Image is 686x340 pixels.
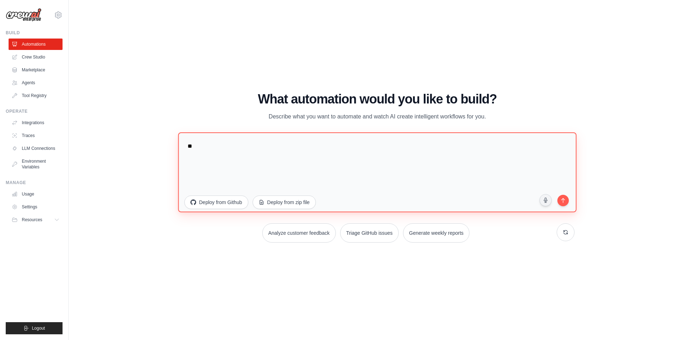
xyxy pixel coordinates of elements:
[9,39,63,50] a: Automations
[9,90,63,101] a: Tool Registry
[9,188,63,200] a: Usage
[9,77,63,88] a: Agents
[9,117,63,128] a: Integrations
[9,214,63,225] button: Resources
[257,112,497,121] p: Describe what you want to automate and watch AI create intelligent workflows for you.
[9,201,63,213] a: Settings
[6,180,63,186] div: Manage
[340,223,399,243] button: Triage GitHub issues
[9,130,63,141] a: Traces
[9,64,63,76] a: Marketplace
[32,325,45,331] span: Logout
[9,156,63,173] a: Environment Variables
[6,30,63,36] div: Build
[22,217,42,223] span: Resources
[6,322,63,334] button: Logout
[6,8,41,22] img: Logo
[262,223,336,243] button: Analyze customer feedback
[9,51,63,63] a: Crew Studio
[9,143,63,154] a: LLM Connections
[403,223,470,243] button: Generate weekly reports
[180,92,575,106] h1: What automation would you like to build?
[6,108,63,114] div: Operate
[253,196,316,209] button: Deploy from zip file
[184,196,248,209] button: Deploy from Github
[650,306,686,340] iframe: Chat Widget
